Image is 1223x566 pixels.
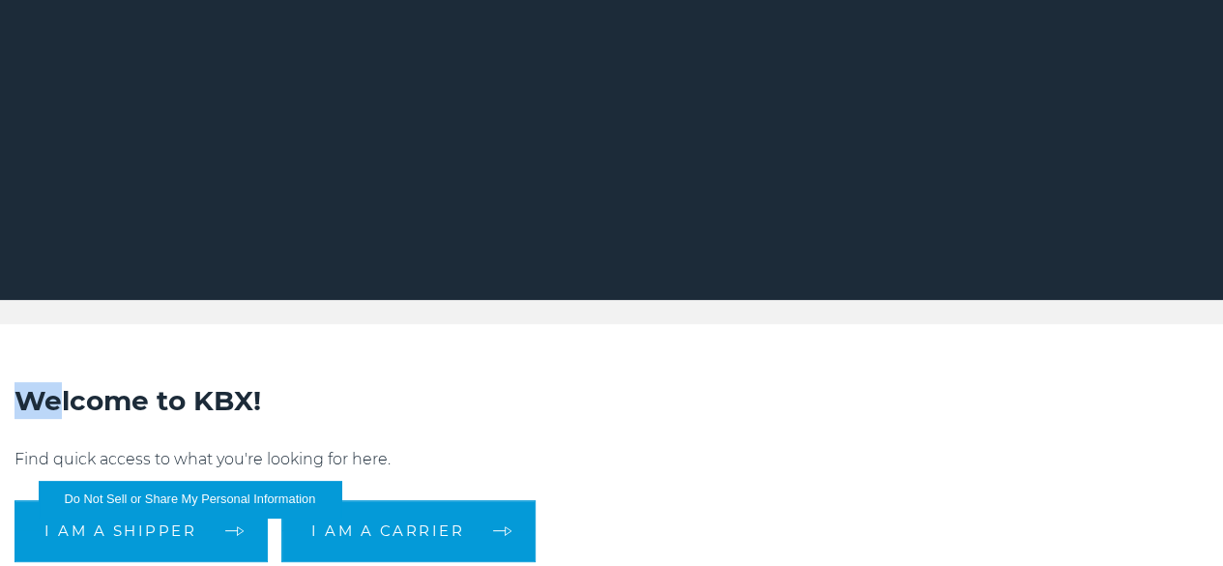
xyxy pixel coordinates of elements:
a: I am a carrier arrow arrow [281,500,536,562]
span: I am a shipper [44,523,196,538]
a: I am a shipper arrow arrow [15,500,268,562]
button: Do Not Sell or Share My Personal Information [39,481,341,518]
p: Find quick access to what you're looking for here. [15,448,1208,471]
span: I am a carrier [311,523,464,538]
h2: Welcome to KBX! [15,382,1208,419]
